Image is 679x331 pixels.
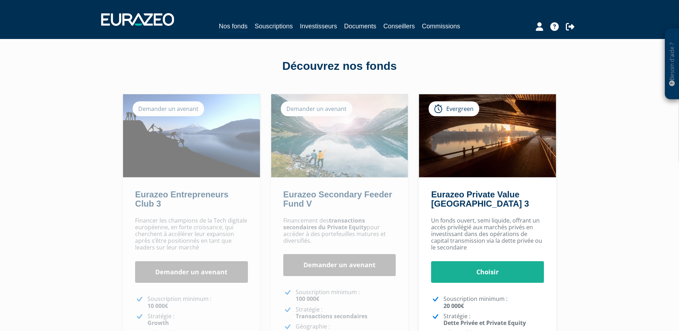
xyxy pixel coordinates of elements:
a: Nos fonds [219,21,248,32]
p: Financement des pour accéder à des portefeuilles matures et diversifiés. [283,217,396,245]
a: Eurazeo Entrepreneurs Club 3 [135,190,228,208]
strong: transactions secondaires du Private Equity [283,217,367,231]
a: Eurazeo Secondary Feeder Fund V [283,190,392,208]
a: Demander un avenant [283,254,396,276]
img: Eurazeo Secondary Feeder Fund V [271,94,408,177]
strong: 20 000€ [443,302,464,310]
strong: 10 000€ [147,302,168,310]
p: Financer les champions de la Tech digitale européenne, en forte croissance, qui cherchent à accél... [135,217,248,251]
div: Demander un avenant [281,101,352,116]
strong: Growth [147,319,169,327]
p: Un fonds ouvert, semi liquide, offrant un accès privilégié aux marchés privés en investissant dan... [431,217,544,251]
a: Demander un avenant [135,261,248,283]
strong: Transactions secondaires [296,312,367,320]
img: Eurazeo Private Value Europe 3 [419,94,556,177]
a: Eurazeo Private Value [GEOGRAPHIC_DATA] 3 [431,190,529,208]
p: Souscription minimum : [147,296,248,309]
a: Choisir [431,261,544,283]
div: Demander un avenant [133,101,204,116]
p: Souscription minimum : [443,296,544,309]
a: Documents [344,21,376,31]
p: Besoin d'aide ? [668,32,676,96]
a: Investisseurs [300,21,337,31]
strong: 100 000€ [296,295,319,303]
a: Conseillers [383,21,415,31]
div: Découvrez nos fonds [138,58,541,74]
img: Eurazeo Entrepreneurs Club 3 [123,94,260,177]
p: Souscription minimum : [296,289,396,302]
p: Stratégie : [296,306,396,320]
a: Souscriptions [255,21,293,31]
strong: Dette Privée et Private Equity [443,319,526,327]
a: Commissions [422,21,460,31]
img: 1732889491-logotype_eurazeo_blanc_rvb.png [101,13,174,26]
div: Evergreen [429,101,479,116]
p: Stratégie : [443,313,544,326]
p: Stratégie : [147,313,248,326]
